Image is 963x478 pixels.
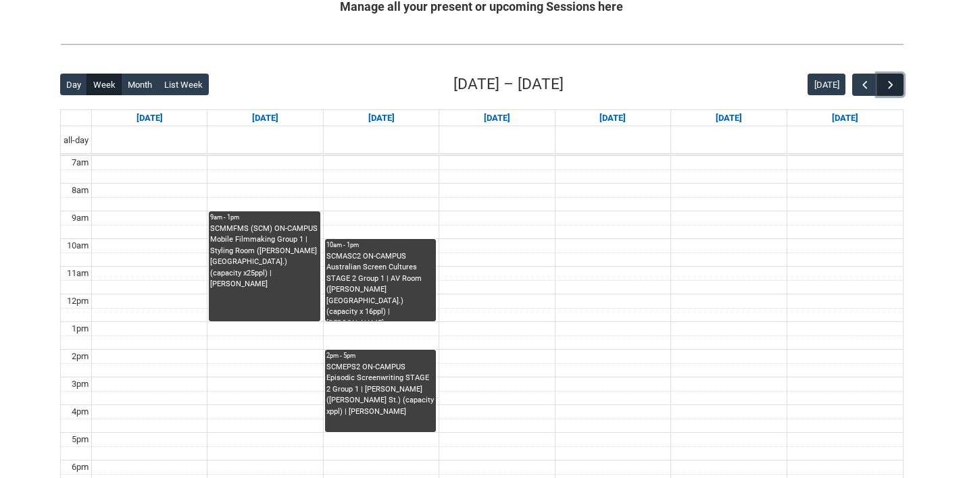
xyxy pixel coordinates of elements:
[713,110,745,126] a: Go to September 26, 2025
[326,362,435,418] div: SCMEPS2 ON-CAMPUS Episodic Screenwriting STAGE 2 Group 1 | [PERSON_NAME] ([PERSON_NAME] St.) (cap...
[877,74,903,96] button: Next Week
[69,184,91,197] div: 8am
[249,110,281,126] a: Go to September 22, 2025
[366,110,397,126] a: Go to September 23, 2025
[87,74,122,95] button: Week
[69,433,91,446] div: 5pm
[852,74,878,96] button: Previous Week
[326,251,435,321] div: SCMASC2 ON-CAMPUS Australian Screen Cultures STAGE 2 Group 1 | AV Room ([PERSON_NAME][GEOGRAPHIC_...
[69,377,91,391] div: 3pm
[69,322,91,336] div: 1pm
[64,239,91,253] div: 10am
[69,211,91,225] div: 9am
[60,37,904,51] img: REDU_GREY_LINE
[69,156,91,169] div: 7am
[157,74,209,95] button: List Week
[134,110,166,126] a: Go to September 21, 2025
[481,110,513,126] a: Go to September 24, 2025
[61,134,91,147] span: all-day
[69,460,91,474] div: 6pm
[64,267,91,280] div: 11am
[60,74,88,95] button: Day
[210,213,318,222] div: 9am - 1pm
[326,240,435,250] div: 10am - 1pm
[69,405,91,419] div: 4pm
[326,351,435,361] div: 2pm - 5pm
[210,223,318,290] div: SCMMFMS (SCM) ON-CAMPUS Mobile Filmmaking Group 1 | Styling Room ([PERSON_NAME][GEOGRAPHIC_DATA]....
[597,110,628,126] a: Go to September 25, 2025
[64,294,91,308] div: 12pm
[829,110,861,126] a: Go to September 27, 2025
[69,350,91,363] div: 2pm
[453,73,564,96] h2: [DATE] – [DATE]
[808,74,845,95] button: [DATE]
[121,74,158,95] button: Month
